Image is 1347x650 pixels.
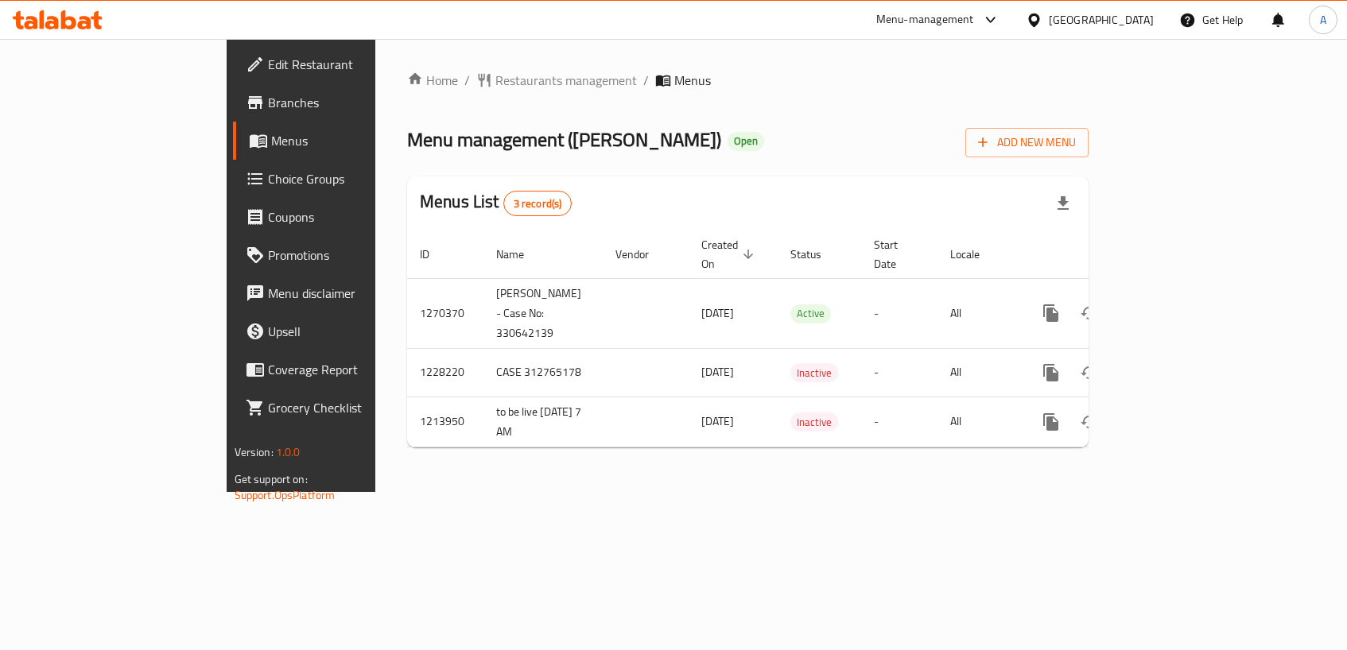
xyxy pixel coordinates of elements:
[235,485,336,505] a: Support.OpsPlatform
[464,71,470,90] li: /
[268,322,439,341] span: Upsell
[615,245,670,264] span: Vendor
[1044,184,1082,222] div: Export file
[233,198,452,236] a: Coupons
[233,83,452,122] a: Branches
[1032,294,1070,332] button: more
[268,93,439,112] span: Branches
[876,10,974,29] div: Menu-management
[407,71,1089,90] nav: breadcrumb
[1032,403,1070,441] button: more
[268,246,439,265] span: Promotions
[495,71,637,90] span: Restaurants management
[233,122,452,160] a: Menus
[861,397,937,447] td: -
[790,304,831,323] span: Active
[496,245,545,264] span: Name
[874,235,918,273] span: Start Date
[937,348,1019,397] td: All
[701,362,734,382] span: [DATE]
[407,230,1198,447] table: enhanced table
[268,207,439,226] span: Coupons
[643,71,649,90] li: /
[937,397,1019,447] td: All
[483,348,603,397] td: CASE 312765178
[407,122,721,157] span: Menu management ( [PERSON_NAME] )
[701,411,734,431] span: [DATE]
[233,350,452,389] a: Coverage Report
[1019,230,1198,279] th: Actions
[271,131,439,150] span: Menus
[861,278,937,348] td: -
[861,348,937,397] td: -
[790,245,842,264] span: Status
[276,442,301,462] span: 1.0.0
[790,304,831,323] div: Active
[1070,403,1108,441] button: Change Status
[950,245,1000,264] span: Locale
[420,190,572,216] h2: Menus List
[235,442,274,462] span: Version:
[1070,294,1108,332] button: Change Status
[674,71,711,90] span: Menus
[233,160,452,198] a: Choice Groups
[268,360,439,379] span: Coverage Report
[233,236,452,274] a: Promotions
[233,312,452,350] a: Upsell
[728,132,764,151] div: Open
[483,278,603,348] td: [PERSON_NAME] - Case No: 330642139
[476,71,637,90] a: Restaurants management
[937,278,1019,348] td: All
[1070,354,1108,392] button: Change Status
[1032,354,1070,392] button: more
[268,398,439,417] span: Grocery Checklist
[701,303,734,323] span: [DATE]
[790,364,838,382] span: Inactive
[790,363,838,382] div: Inactive
[701,235,759,273] span: Created On
[233,45,452,83] a: Edit Restaurant
[268,55,439,74] span: Edit Restaurant
[1049,11,1154,29] div: [GEOGRAPHIC_DATA]
[1320,11,1326,29] span: A
[233,389,452,427] a: Grocery Checklist
[790,413,838,431] span: Inactive
[978,133,1076,153] span: Add New Menu
[504,196,572,211] span: 3 record(s)
[235,469,308,489] span: Get support on:
[503,191,573,216] div: Total records count
[268,284,439,303] span: Menu disclaimer
[420,245,450,264] span: ID
[233,274,452,312] a: Menu disclaimer
[965,128,1089,157] button: Add New Menu
[483,397,603,447] td: to be live [DATE] 7 AM
[728,134,764,148] span: Open
[268,169,439,188] span: Choice Groups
